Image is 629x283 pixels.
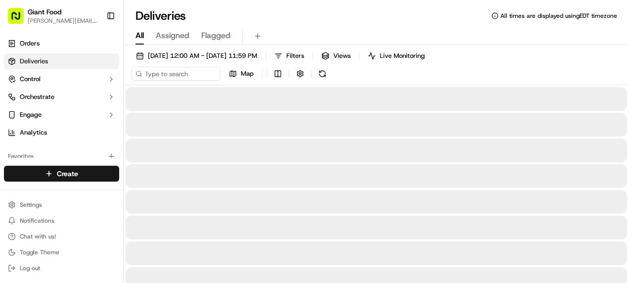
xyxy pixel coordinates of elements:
button: Giant Food[PERSON_NAME][EMAIL_ADDRESS][DOMAIN_NAME] [4,4,102,28]
h1: Deliveries [135,8,186,24]
span: Live Monitoring [380,51,425,60]
span: Engage [20,110,42,119]
span: Chat with us! [20,233,56,240]
span: Create [57,169,78,179]
button: [DATE] 12:00 AM - [DATE] 11:59 PM [132,49,262,63]
button: Control [4,71,119,87]
button: Giant Food [28,7,61,17]
button: Settings [4,198,119,212]
span: Map [241,69,254,78]
button: Views [317,49,355,63]
span: All times are displayed using EDT timezone [500,12,617,20]
a: Analytics [4,125,119,141]
span: [DATE] 12:00 AM - [DATE] 11:59 PM [148,51,257,60]
div: Favorites [4,148,119,164]
button: Orchestrate [4,89,119,105]
span: Toggle Theme [20,248,59,256]
span: Flagged [201,30,230,42]
button: Refresh [315,67,329,81]
button: Engage [4,107,119,123]
button: Notifications [4,214,119,228]
button: Log out [4,261,119,275]
span: Deliveries [20,57,48,66]
span: Views [333,51,351,60]
button: Toggle Theme [4,245,119,259]
button: Filters [270,49,309,63]
a: Orders [4,36,119,51]
span: Log out [20,264,40,272]
span: Orchestrate [20,93,54,101]
span: Orders [20,39,40,48]
span: Analytics [20,128,47,137]
button: Map [225,67,258,81]
span: Control [20,75,41,84]
button: Live Monitoring [363,49,429,63]
input: Type to search [132,67,221,81]
span: All [135,30,144,42]
span: Notifications [20,217,54,225]
a: Deliveries [4,53,119,69]
button: [PERSON_NAME][EMAIL_ADDRESS][DOMAIN_NAME] [28,17,98,25]
button: Chat with us! [4,230,119,243]
button: Create [4,166,119,182]
span: Assigned [156,30,189,42]
span: Filters [286,51,304,60]
span: Settings [20,201,42,209]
